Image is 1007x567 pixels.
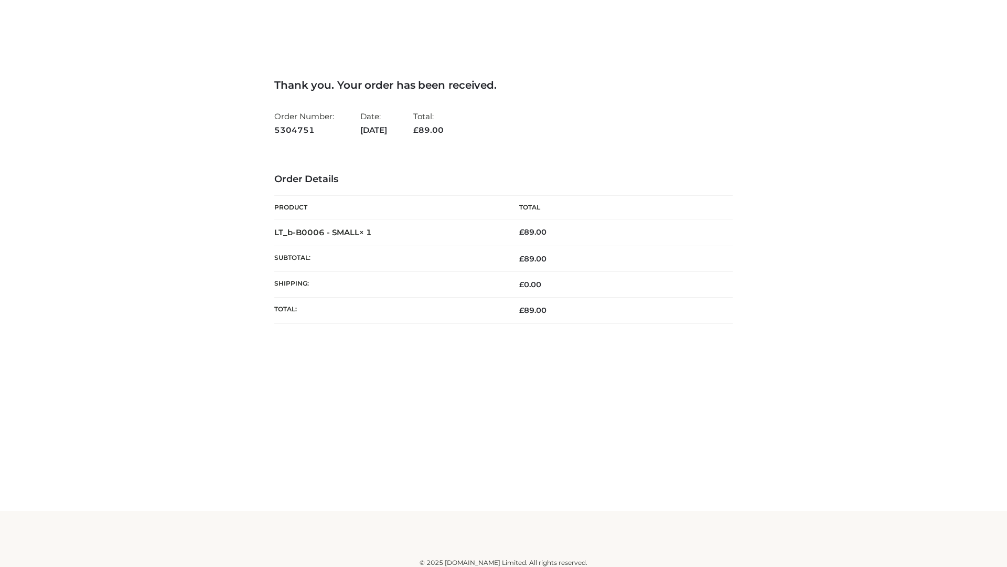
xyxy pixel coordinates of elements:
[519,227,547,237] bdi: 89.00
[274,298,504,323] th: Total:
[413,125,444,135] span: 89.00
[274,107,334,139] li: Order Number:
[519,306,524,315] span: £
[274,227,372,237] strong: LT_b-B0006 - SMALL
[274,174,733,185] h3: Order Details
[519,280,524,289] span: £
[413,107,444,139] li: Total:
[274,123,334,137] strong: 5304751
[360,107,387,139] li: Date:
[274,246,504,271] th: Subtotal:
[504,196,733,219] th: Total
[519,254,547,264] span: 89.00
[360,123,387,137] strong: [DATE]
[274,272,504,298] th: Shipping:
[519,227,524,237] span: £
[274,196,504,219] th: Product
[413,125,419,135] span: £
[359,227,372,237] strong: × 1
[519,306,547,315] span: 89.00
[519,254,524,264] span: £
[274,79,733,91] h3: Thank you. Your order has been received.
[519,280,541,289] bdi: 0.00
